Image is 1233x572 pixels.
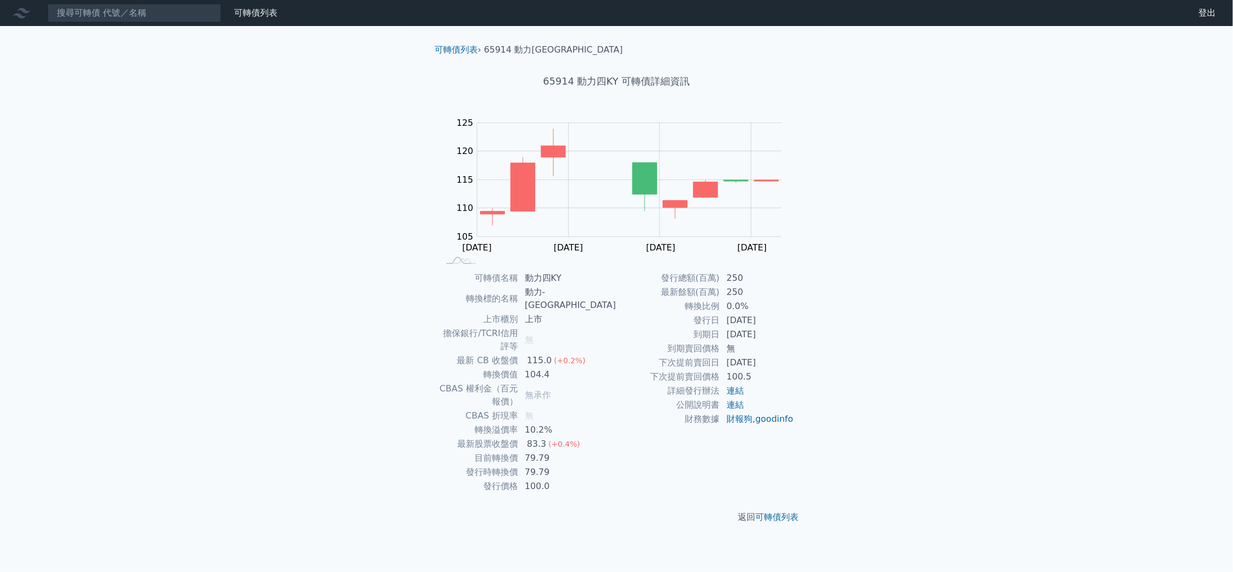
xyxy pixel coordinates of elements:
[518,312,616,326] td: 上市
[484,43,623,56] li: 65914 動力[GEOGRAPHIC_DATA]
[439,423,518,437] td: 轉換溢價率
[720,342,794,356] td: 無
[525,335,534,345] span: 無
[525,438,549,451] div: 83.3
[439,451,518,465] td: 目前轉換價
[426,74,807,89] h1: 65914 動力四KY 可轉債詳細資訊
[616,327,720,342] td: 到期日
[616,370,720,384] td: 下次提前賣回價格
[616,398,720,412] td: 公開說明書
[616,412,720,426] td: 財務數據
[548,440,580,448] span: (+0.4%)
[457,146,473,156] tspan: 120
[518,368,616,382] td: 104.4
[439,437,518,451] td: 最新股票收盤價
[720,370,794,384] td: 100.5
[554,242,583,253] tspan: [DATE]
[525,390,551,400] span: 無承作
[720,313,794,327] td: [DATE]
[518,465,616,479] td: 79.79
[554,356,586,365] span: (+0.2%)
[457,232,473,242] tspan: 105
[726,385,744,396] a: 連結
[457,175,473,185] tspan: 115
[1190,4,1224,22] a: 登出
[439,271,518,285] td: 可轉債名稱
[726,414,752,424] a: 財報狗
[518,423,616,437] td: 10.2%
[616,313,720,327] td: 發行日
[439,326,518,354] td: 擔保銀行/TCRI信用評等
[720,412,794,426] td: ,
[457,203,473,213] tspan: 110
[434,43,481,56] li: ›
[755,512,799,522] a: 可轉債列表
[439,368,518,382] td: 轉換價值
[646,242,676,253] tspan: [DATE]
[463,242,492,253] tspan: [DATE]
[616,384,720,398] td: 詳細發行辦法
[720,327,794,342] td: [DATE]
[616,271,720,285] td: 發行總額(百萬)
[525,354,554,367] div: 115.0
[616,299,720,313] td: 轉換比例
[525,410,534,421] span: 無
[439,409,518,423] td: CBAS 折現率
[518,285,616,312] td: 動力-[GEOGRAPHIC_DATA]
[738,242,767,253] tspan: [DATE]
[755,414,793,424] a: goodinfo
[451,118,798,253] g: Chart
[439,479,518,493] td: 發行價格
[439,465,518,479] td: 發行時轉換價
[720,271,794,285] td: 250
[518,451,616,465] td: 79.79
[720,356,794,370] td: [DATE]
[616,356,720,370] td: 下次提前賣回日
[720,299,794,313] td: 0.0%
[518,271,616,285] td: 動力四KY
[439,312,518,326] td: 上市櫃別
[426,511,807,524] p: 返回
[457,118,473,128] tspan: 125
[439,382,518,409] td: CBAS 權利金（百元報價）
[616,342,720,356] td: 到期賣回價格
[234,8,277,18] a: 可轉債列表
[48,4,221,22] input: 搜尋可轉債 代號／名稱
[439,285,518,312] td: 轉換標的名稱
[434,44,478,55] a: 可轉債列表
[726,400,744,410] a: 連結
[439,354,518,368] td: 最新 CB 收盤價
[720,285,794,299] td: 250
[616,285,720,299] td: 最新餘額(百萬)
[518,479,616,493] td: 100.0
